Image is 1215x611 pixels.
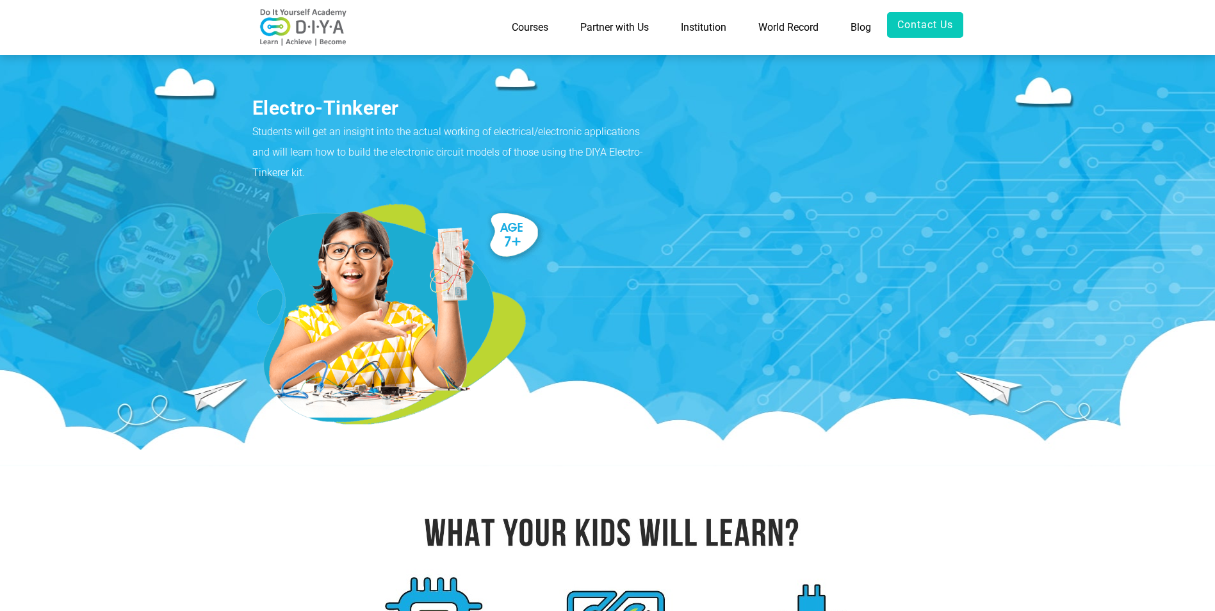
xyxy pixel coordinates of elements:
a: Contact Us [887,12,963,38]
a: Partner with Us [564,12,665,43]
img: banner-mobile-product-20210729104521.png [252,204,547,425]
a: Blog [835,12,887,43]
a: World Record [742,12,835,43]
div: Students will get an insight into the actual working of electrical/electronic applications and wi... [252,122,659,183]
img: logo-v2.png [252,8,355,47]
div: Electro-Tinkerer [252,95,659,122]
a: Institution [665,12,742,43]
a: Courses [496,12,564,43]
